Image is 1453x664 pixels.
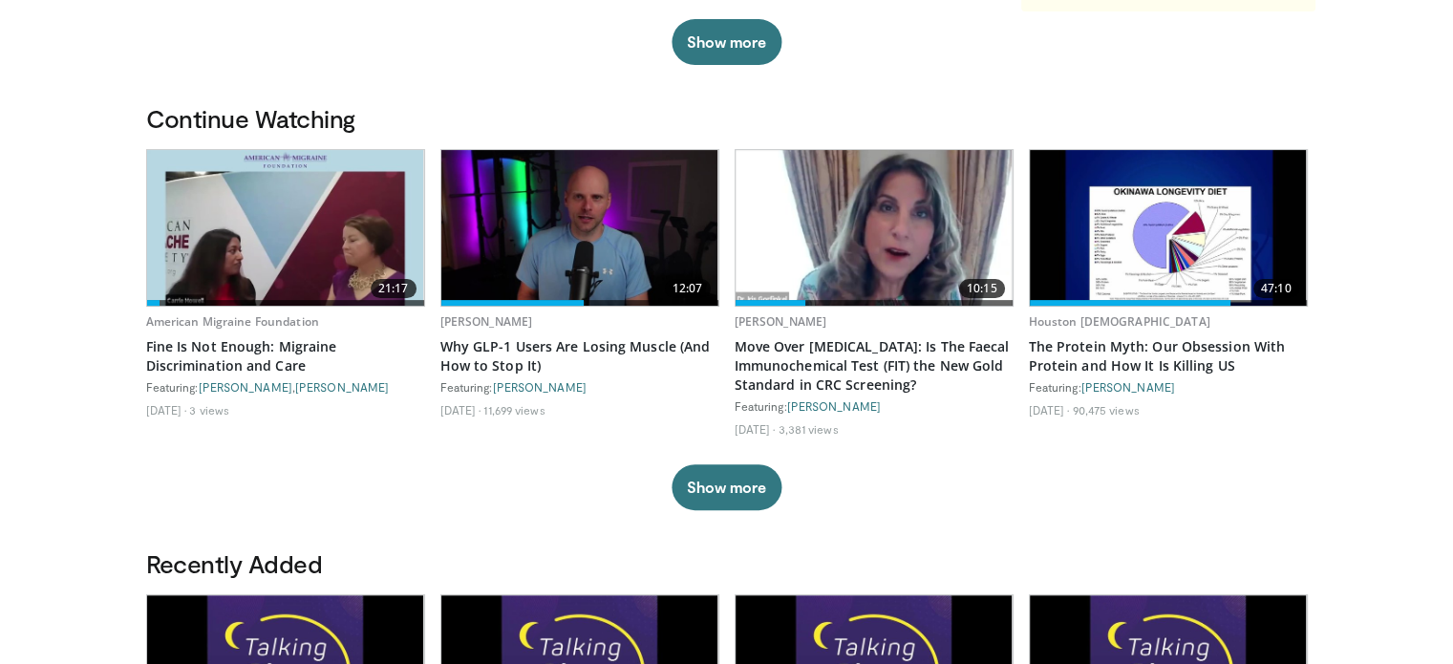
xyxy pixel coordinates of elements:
div: Featuring: [1029,379,1308,395]
a: [PERSON_NAME] [440,313,533,330]
a: Fine Is Not Enough: Migraine Discrimination and Care [146,337,425,375]
a: Houston [DEMOGRAPHIC_DATA] [1029,313,1210,330]
div: Featuring: [440,379,719,395]
li: [DATE] [146,402,187,418]
li: [DATE] [440,402,481,418]
li: 11,699 views [483,402,545,418]
h3: Recently Added [146,548,1308,579]
div: Featuring: [735,398,1014,414]
a: 21:17 [147,150,424,306]
span: 47:10 [1253,279,1299,298]
a: [PERSON_NAME] [295,380,389,394]
h3: Continue Watching [146,103,1308,134]
span: 21:17 [371,279,417,298]
a: [PERSON_NAME] [199,380,292,394]
a: [PERSON_NAME] [493,380,587,394]
div: Featuring: , [146,379,425,395]
a: [PERSON_NAME] [787,399,881,413]
img: 9042e0f7-b9e4-4256-a2f0-dd55cca442c9.620x360_q85_upscale.jpg [736,150,1013,306]
a: [PERSON_NAME] [1081,380,1175,394]
a: Why GLP-1 Users Are Losing Muscle (And How to Stop It) [440,337,719,375]
a: 10:15 [736,150,1013,306]
a: Move Over [MEDICAL_DATA]: Is The Faecal Immunochemical Test (FIT) the New Gold Standard in CRC Sc... [735,337,1014,395]
a: The Protein Myth: Our Obsession With Protein and How It Is Killing US [1029,337,1308,375]
img: b7b8b05e-5021-418b-a89a-60a270e7cf82.620x360_q85_upscale.jpg [1030,150,1307,306]
a: [PERSON_NAME] [735,313,827,330]
li: [DATE] [735,421,776,437]
span: 10:15 [959,279,1005,298]
li: 90,475 views [1072,402,1139,418]
span: 12:07 [665,279,711,298]
li: 3 views [189,402,229,418]
a: 12:07 [441,150,718,306]
li: [DATE] [1029,402,1070,418]
img: 0873582c-27fb-4a68-964f-c7e997992b75.620x360_q85_upscale.jpg [147,150,424,306]
li: 3,381 views [778,421,838,437]
a: American Migraine Foundation [146,313,319,330]
button: Show more [672,464,781,510]
img: d02f8afc-0a34-41d5-a7a4-015398970a1a.620x360_q85_upscale.jpg [441,150,718,306]
a: 47:10 [1030,150,1307,306]
button: Show more [672,19,781,65]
